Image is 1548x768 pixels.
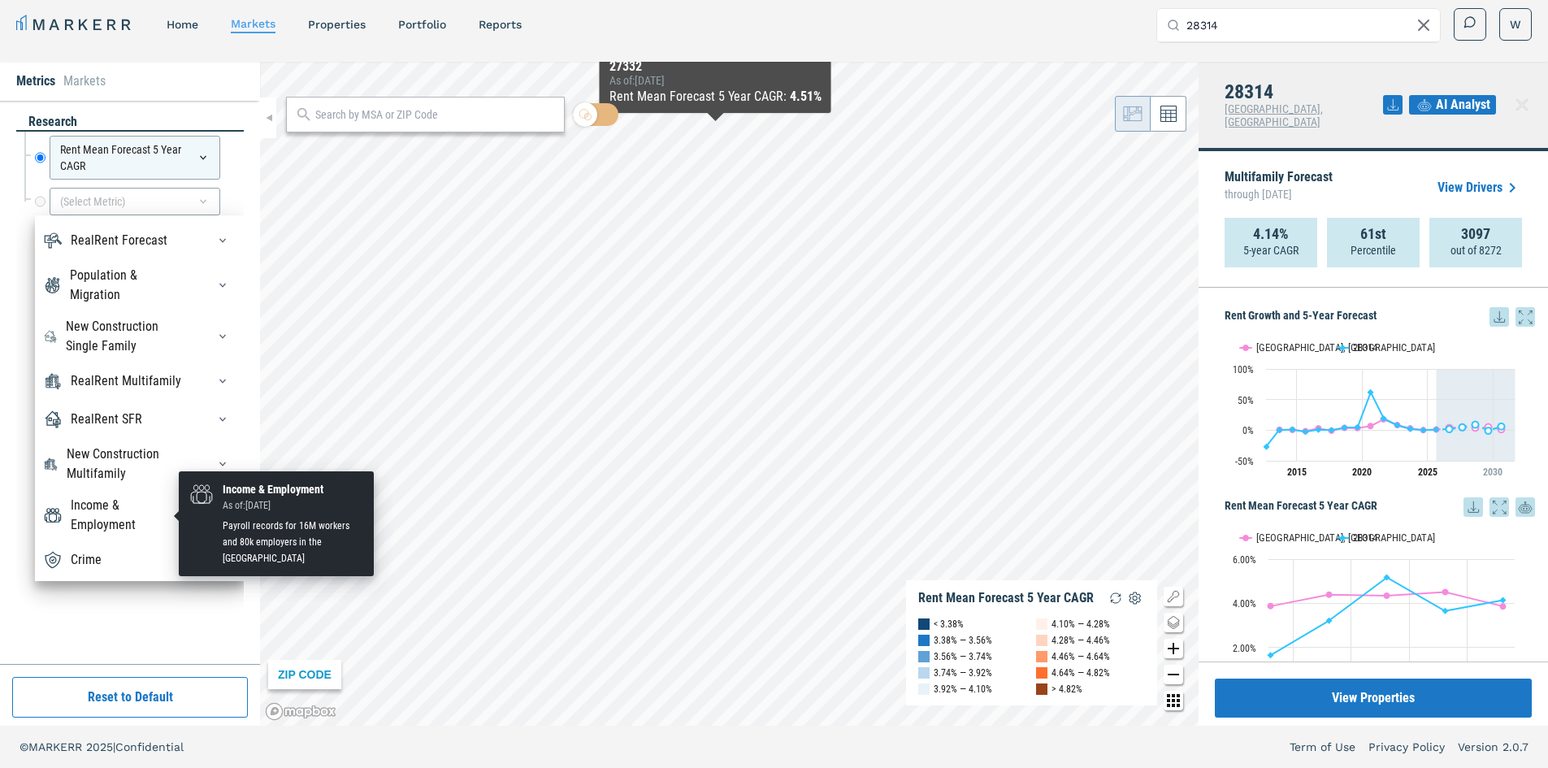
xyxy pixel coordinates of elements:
[71,231,167,250] div: RealRent Forecast
[398,18,446,31] a: Portfolio
[1225,327,1523,489] svg: Interactive chart
[16,113,244,132] div: research
[1461,226,1490,242] strong: 3097
[43,266,236,305] div: Population & MigrationPopulation & Migration
[231,17,275,30] a: markets
[1253,226,1289,242] strong: 4.14%
[1384,592,1390,599] path: Monday, 14 Aug, 20:00, 4.34. Fayetteville, NC.
[1164,691,1183,710] button: Other options map button
[1442,608,1449,614] path: Tuesday, 14 Aug, 20:00, 3.65. 28314.
[1409,95,1496,115] button: AI Analyst
[1418,466,1437,478] tspan: 2025
[43,547,236,573] div: CrimeCrime
[479,18,522,31] a: reports
[1446,426,1453,432] path: Saturday, 29 Aug, 20:00, 1.65. 28314.
[43,496,236,535] div: Income & EmploymentIncome & Employment
[43,445,236,484] div: New Construction MultifamilyNew Construction Multifamily
[1450,242,1502,258] p: out of 8272
[1326,592,1333,598] path: Saturday, 14 Aug, 20:00, 4.39. Fayetteville, NC.
[223,497,364,514] div: As of: [DATE]
[1326,618,1333,624] path: Saturday, 14 Aug, 20:00, 3.21. 28314.
[1368,389,1374,396] path: Saturday, 29 Aug, 20:00, 61.82. 28314.
[43,368,236,394] div: RealRent MultifamilyRealRent Multifamily
[71,410,142,429] div: RealRent SFR
[1164,665,1183,684] button: Zoom out map button
[1287,466,1307,478] tspan: 2015
[1052,616,1110,632] div: 4.10% — 4.28%
[1225,517,1535,720] div: Rent Mean Forecast 5 Year CAGR. Highcharts interactive chart.
[16,13,134,36] a: MARKERR
[609,59,822,106] div: Map Tooltip Content
[1277,427,1283,433] path: Thursday, 29 Aug, 20:00, 0.2. 28314.
[210,228,236,254] button: RealRent ForecastRealRent Forecast
[1225,307,1535,327] h5: Rent Growth and 5-Year Forecast
[1233,554,1256,566] text: 6.00%
[1342,424,1348,431] path: Wednesday, 29 Aug, 20:00, 3.96. 28314.
[71,496,187,535] div: Income & Employment
[1368,739,1445,755] a: Privacy Policy
[790,89,822,104] b: 4.51%
[265,702,336,721] a: Mapbox logo
[918,590,1094,606] div: Rent Mean Forecast 5 Year CAGR
[223,518,364,566] div: Payroll records for 16M workers and 80k employers in the [GEOGRAPHIC_DATA]
[1233,643,1256,654] text: 2.00%
[1458,739,1528,755] a: Version 2.0.7
[315,106,556,124] input: Search by MSA or ZIP Code
[1243,242,1299,258] p: 5-year CAGR
[1164,587,1183,606] button: Show/Hide Legend Map Button
[1264,443,1270,449] path: Wednesday, 29 Aug, 20:00, -27.01. 28314.
[1164,639,1183,658] button: Zoom in map button
[210,406,236,432] button: RealRent SFRRealRent SFR
[43,454,59,474] img: New Construction Multifamily
[1384,574,1390,580] path: Monday, 14 Aug, 20:00, 5.17. 28314.
[66,317,188,356] div: New Construction Single Family
[50,188,220,215] div: (Select Metric)
[1510,16,1521,33] span: W
[934,616,964,632] div: < 3.38%
[609,74,822,87] div: As of : [DATE]
[934,649,992,665] div: 3.56% — 3.74%
[1225,497,1535,517] h5: Rent Mean Forecast 5 Year CAGR
[71,550,102,570] div: Crime
[1420,427,1427,433] path: Thursday, 29 Aug, 20:00, 0.12. 28314.
[1381,415,1387,422] path: Sunday, 29 Aug, 20:00, 19.09. 28314.
[1215,679,1532,718] button: View Properties
[1240,341,1320,354] button: Show Fayetteville, NC
[43,317,236,356] div: New Construction Single FamilyNew Construction Single Family
[1225,517,1523,720] svg: Interactive chart
[1052,665,1110,681] div: 4.64% — 4.82%
[1268,574,1507,658] g: 28314, line 2 of 2 with 5 data points.
[223,481,364,497] div: Income & Employment
[934,665,992,681] div: 3.74% — 3.92%
[609,59,822,74] div: 27332
[1235,456,1254,467] text: -50%
[268,660,341,689] div: ZIP CODE
[1472,421,1479,427] path: Tuesday, 29 Aug, 20:00, 9.22. 28314.
[1242,425,1254,436] text: 0%
[1446,421,1505,434] g: 28314, line 4 of 4 with 5 data points.
[1238,395,1254,406] text: 50%
[12,677,248,718] button: Reset to Default
[1442,588,1449,595] path: Tuesday, 14 Aug, 20:00, 4.51. Fayetteville, NC.
[71,371,181,391] div: RealRent Multifamily
[1290,739,1355,755] a: Term of Use
[934,681,992,697] div: 3.92% — 4.10%
[1436,95,1490,115] span: AI Analyst
[1407,426,1414,432] path: Tuesday, 29 Aug, 20:00, 1.99. 28314.
[167,18,198,31] a: home
[1394,422,1401,428] path: Monday, 29 Aug, 20:00, 8.11. 28314.
[1164,613,1183,632] button: Change style map button
[1500,597,1507,603] path: Wednesday, 14 Aug, 20:00, 4.14. 28314.
[50,136,220,180] div: Rent Mean Forecast 5 Year CAGR
[1337,341,1379,354] button: Show 28314
[1125,588,1145,608] img: Settings
[1329,427,1335,433] path: Tuesday, 29 Aug, 20:00, 0.13. 28314.
[1052,649,1110,665] div: 4.46% — 4.64%
[210,368,236,394] button: RealRent MultifamilyRealRent Multifamily
[86,740,115,753] span: 2025 |
[1225,327,1535,489] div: Rent Growth and 5-Year Forecast. Highcharts interactive chart.
[1225,171,1333,205] p: Multifamily Forecast
[43,228,236,254] div: RealRent ForecastRealRent Forecast
[1485,427,1492,434] path: Wednesday, 29 Aug, 20:00, -0.81. 28314.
